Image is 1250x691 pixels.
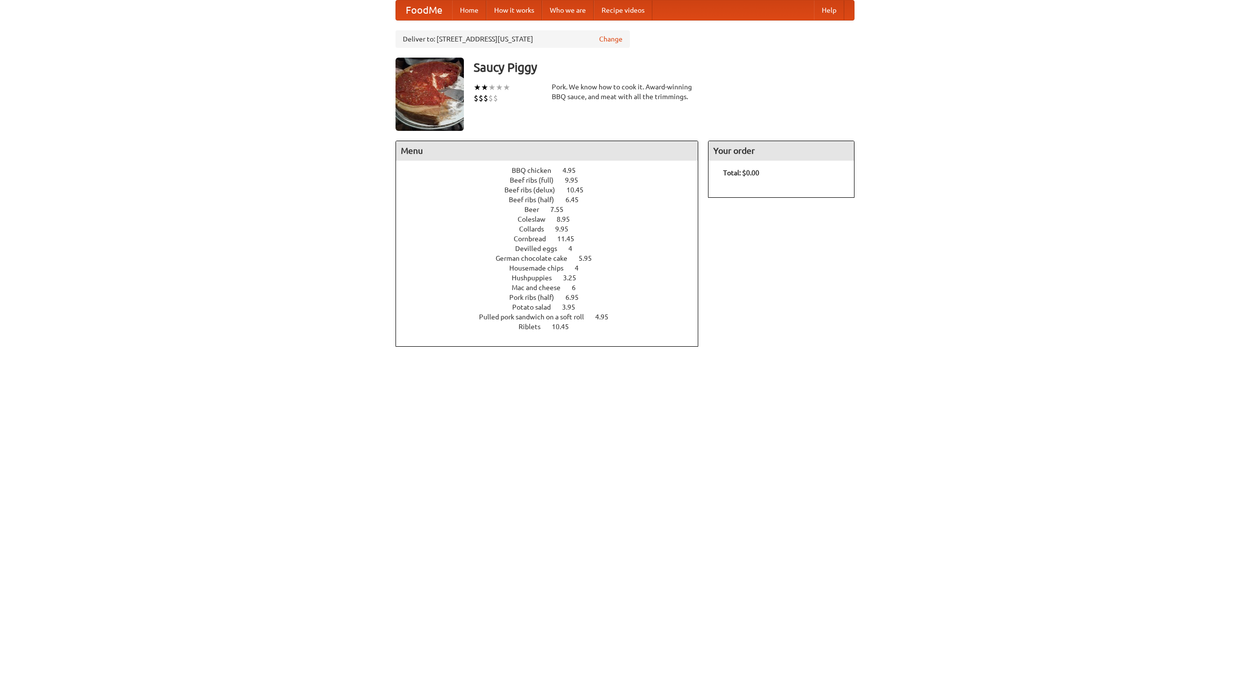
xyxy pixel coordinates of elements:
a: Riblets 10.45 [519,323,587,331]
span: BBQ chicken [512,167,561,174]
span: Riblets [519,323,550,331]
span: 3.95 [562,303,585,311]
h4: Menu [396,141,698,161]
a: Hushpuppies 3.25 [512,274,594,282]
a: Recipe videos [594,0,652,20]
a: How it works [486,0,542,20]
li: $ [479,93,483,104]
a: Home [452,0,486,20]
a: Beef ribs (half) 6.45 [509,196,597,204]
span: Housemade chips [509,264,573,272]
span: Coleslaw [518,215,555,223]
span: 8.95 [557,215,580,223]
span: 4 [568,245,582,252]
li: ★ [474,82,481,93]
li: $ [483,93,488,104]
span: Hushpuppies [512,274,562,282]
a: Mac and cheese 6 [512,284,594,292]
span: Cornbread [514,235,556,243]
a: Pulled pork sandwich on a soft roll 4.95 [479,313,626,321]
span: 9.95 [555,225,578,233]
a: Beer 7.55 [524,206,582,213]
li: ★ [496,82,503,93]
span: 6.95 [565,293,588,301]
a: German chocolate cake 5.95 [496,254,610,262]
b: Total: $0.00 [723,169,759,177]
a: Help [814,0,844,20]
a: Cornbread 11.45 [514,235,592,243]
span: Collards [519,225,554,233]
span: 4 [575,264,588,272]
span: 11.45 [557,235,584,243]
img: angular.jpg [396,58,464,131]
a: Devilled eggs 4 [515,245,590,252]
li: $ [493,93,498,104]
h4: Your order [708,141,854,161]
span: German chocolate cake [496,254,577,262]
span: 6.45 [565,196,588,204]
li: ★ [481,82,488,93]
li: ★ [488,82,496,93]
span: Devilled eggs [515,245,567,252]
span: 7.55 [550,206,573,213]
li: $ [474,93,479,104]
div: Pork. We know how to cook it. Award-winning BBQ sauce, and meat with all the trimmings. [552,82,698,102]
li: ★ [503,82,510,93]
a: Who we are [542,0,594,20]
a: Change [599,34,623,44]
a: Beef ribs (full) 9.95 [510,176,596,184]
span: Pork ribs (half) [509,293,564,301]
a: Potato salad 3.95 [512,303,593,311]
span: 6 [572,284,585,292]
span: Beef ribs (half) [509,196,564,204]
a: FoodMe [396,0,452,20]
span: 10.45 [552,323,579,331]
span: Beer [524,206,549,213]
span: Beef ribs (full) [510,176,563,184]
span: Mac and cheese [512,284,570,292]
a: Beef ribs (delux) 10.45 [504,186,602,194]
span: 5.95 [579,254,602,262]
span: Pulled pork sandwich on a soft roll [479,313,594,321]
span: 4.95 [595,313,618,321]
a: Housemade chips 4 [509,264,597,272]
h3: Saucy Piggy [474,58,854,77]
span: 4.95 [562,167,585,174]
a: Collards 9.95 [519,225,586,233]
span: 9.95 [565,176,588,184]
div: Deliver to: [STREET_ADDRESS][US_STATE] [396,30,630,48]
a: Pork ribs (half) 6.95 [509,293,597,301]
li: $ [488,93,493,104]
span: 10.45 [566,186,593,194]
a: Coleslaw 8.95 [518,215,588,223]
span: Potato salad [512,303,561,311]
span: Beef ribs (delux) [504,186,565,194]
a: BBQ chicken 4.95 [512,167,594,174]
span: 3.25 [563,274,586,282]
